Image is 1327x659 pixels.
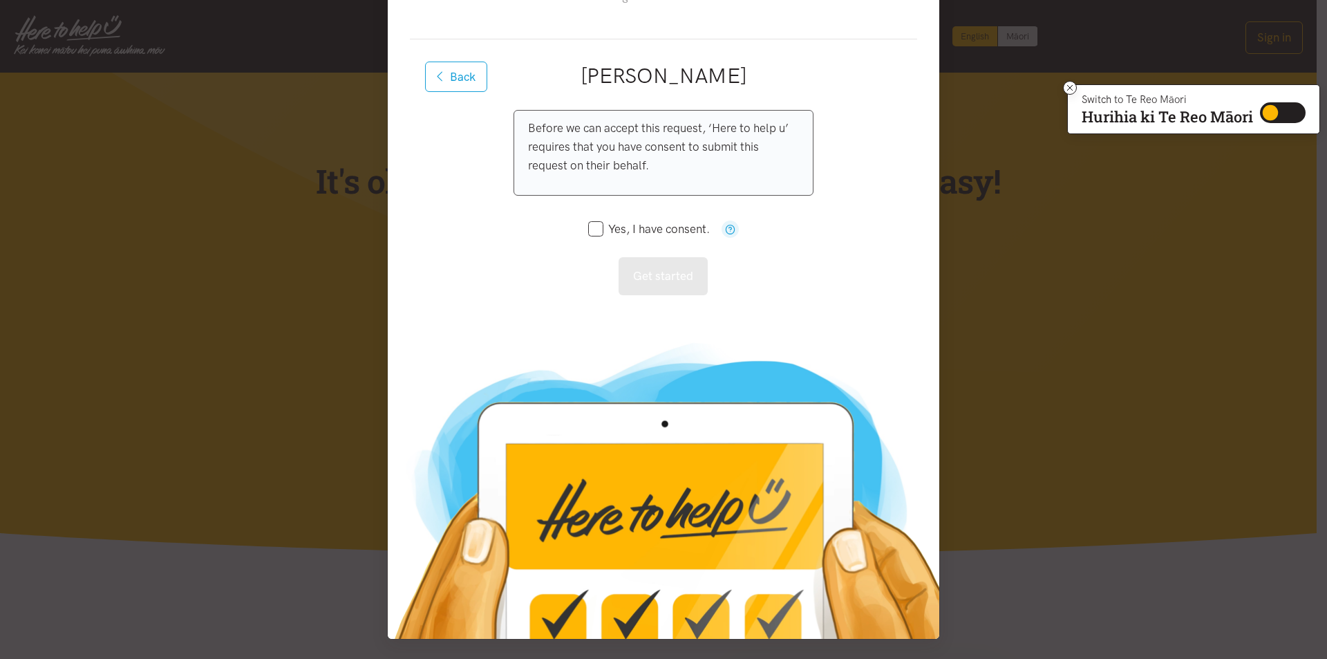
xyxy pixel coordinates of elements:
p: Switch to Te Reo Māori [1082,95,1253,104]
p: Hurihia ki Te Reo Māori [1082,111,1253,123]
button: Back [425,62,487,92]
p: Before we can accept this request, ‘Here to help u’ requires that you have consent to submit this... [528,119,798,176]
h2: [PERSON_NAME] [432,62,895,91]
label: Yes, I have consent. [588,223,710,235]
